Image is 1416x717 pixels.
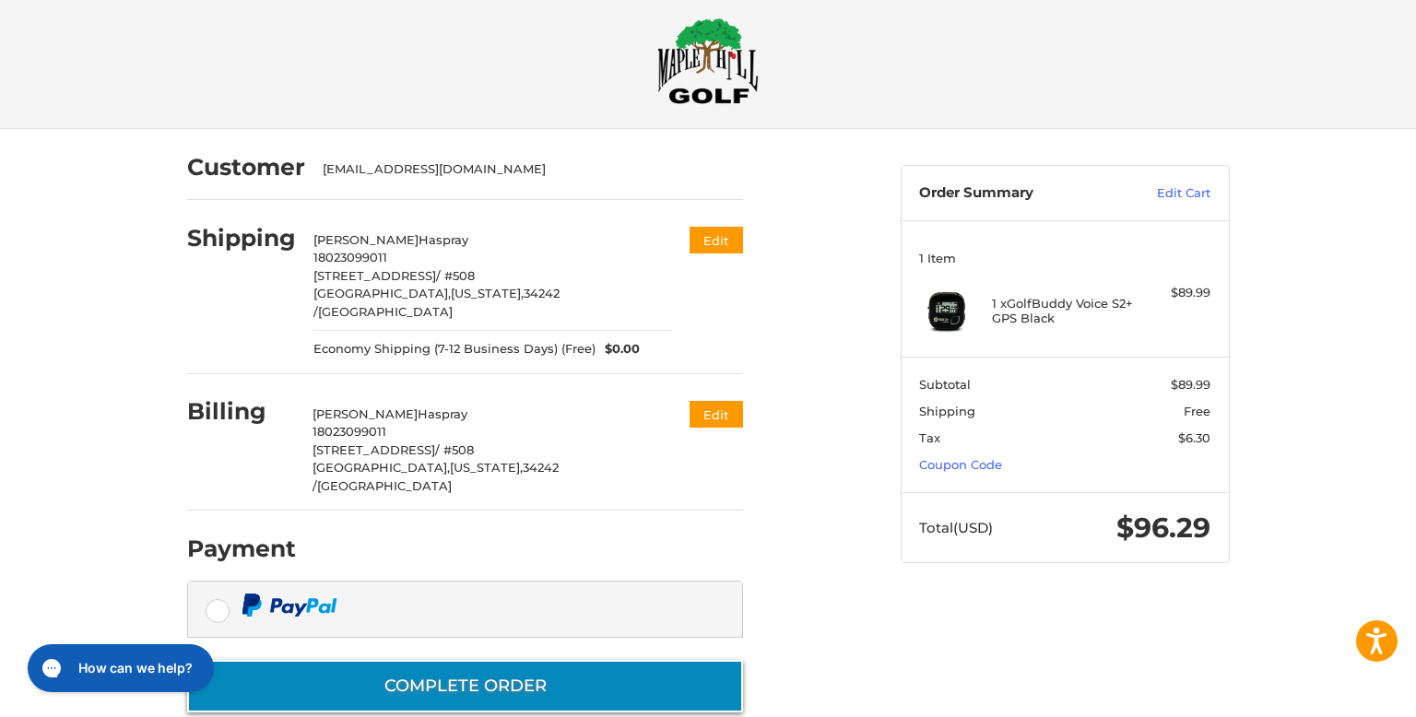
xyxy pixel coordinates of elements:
[419,232,468,247] span: Haspray
[313,460,559,493] span: 34242 /
[313,460,450,475] span: [GEOGRAPHIC_DATA],
[313,424,386,439] span: 18023099011
[187,660,743,712] button: Complete order
[450,460,523,475] span: [US_STATE],
[187,224,296,253] h2: Shipping
[313,406,418,421] span: [PERSON_NAME]
[1178,430,1210,445] span: $6.30
[313,250,387,264] span: 18023099011
[187,535,296,563] h2: Payment
[919,251,1210,265] h3: 1 Item
[919,377,971,392] span: Subtotal
[317,478,452,493] span: [GEOGRAPHIC_DATA]
[313,286,560,319] span: 34242 /
[1184,404,1210,418] span: Free
[451,286,524,300] span: [US_STATE],
[418,406,467,421] span: Haspray
[1138,284,1210,302] div: $89.99
[313,340,596,358] span: Economy Shipping (7-12 Business Days) (Free)
[919,404,975,418] span: Shipping
[992,296,1133,326] h4: 1 x GolfBuddy Voice S2+ GPS Black
[313,232,419,247] span: [PERSON_NAME]
[187,153,305,182] h2: Customer
[919,519,993,536] span: Total (USD)
[919,430,940,445] span: Tax
[313,442,435,457] span: [STREET_ADDRESS]
[657,18,759,104] img: Maple Hill Golf
[436,268,475,283] span: / #508
[919,457,1002,472] a: Coupon Code
[242,594,337,617] img: PayPal icon
[435,442,474,457] span: / #508
[1171,377,1210,392] span: $89.99
[313,286,451,300] span: [GEOGRAPHIC_DATA],
[18,638,218,699] iframe: Gorgias live chat messenger
[919,184,1117,203] h3: Order Summary
[690,401,743,428] button: Edit
[318,304,453,319] span: [GEOGRAPHIC_DATA]
[1117,184,1210,203] a: Edit Cart
[1116,511,1210,545] span: $96.29
[313,268,436,283] span: [STREET_ADDRESS]
[323,160,725,179] div: [EMAIL_ADDRESS][DOMAIN_NAME]
[187,397,295,426] h2: Billing
[690,227,743,253] button: Edit
[596,340,640,358] span: $0.00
